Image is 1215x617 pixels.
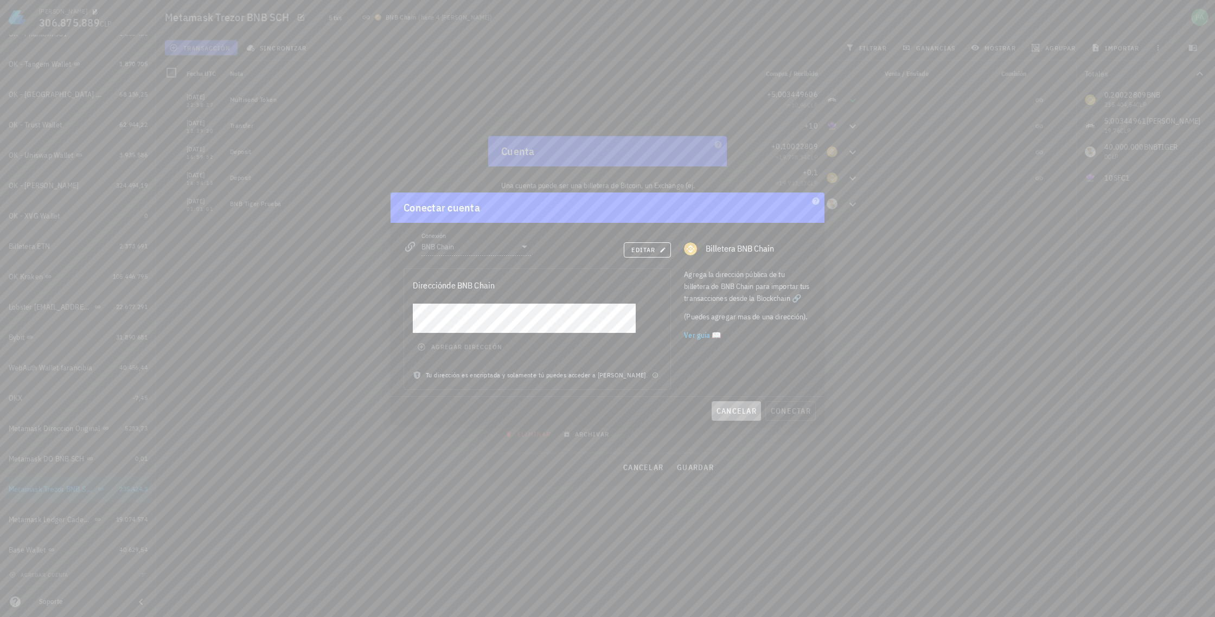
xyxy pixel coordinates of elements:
[624,242,671,258] button: editar
[404,370,670,389] div: Tu dirección es encriptada y solamente tú puedes acceder a [PERSON_NAME].
[706,243,811,254] div: Billetera BNB Chain
[684,268,811,304] div: Agrega la dirección pública de tu billetera de BNB Chain para importar tus transacciones desde la...
[631,246,664,254] span: editar
[684,329,811,341] a: Ver guía 📖
[404,199,480,216] div: Conectar cuenta
[716,406,757,416] span: cancelar
[712,401,761,421] button: cancelar
[413,280,446,291] span: dirección
[684,311,811,323] div: (Puedes agregar mas de una dirección).
[413,280,495,291] span: de BNB Chain
[421,232,446,240] label: Conexión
